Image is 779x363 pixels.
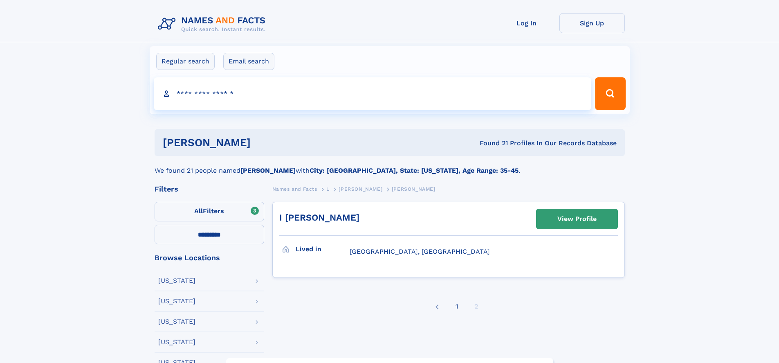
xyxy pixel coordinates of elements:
[537,209,617,229] a: View Profile
[559,13,625,33] a: Sign Up
[474,296,478,317] div: 2
[339,184,382,194] a: [PERSON_NAME]
[296,242,350,256] h3: Lived in
[194,207,203,215] span: All
[326,186,330,192] span: L
[326,184,330,194] a: L
[240,167,296,174] b: [PERSON_NAME]
[223,53,274,70] label: Email search
[432,296,442,317] a: Previous
[155,13,272,35] img: Logo Names and Facts
[339,186,382,192] span: [PERSON_NAME]
[310,167,519,174] b: City: [GEOGRAPHIC_DATA], State: [US_STATE], Age Range: 35-45
[156,53,215,70] label: Regular search
[595,77,625,110] button: Search Button
[365,139,617,148] div: Found 21 Profiles In Our Records Database
[350,248,490,255] span: [GEOGRAPHIC_DATA], [GEOGRAPHIC_DATA]
[155,185,264,193] div: Filters
[392,186,436,192] span: [PERSON_NAME]
[158,277,195,284] div: [US_STATE]
[154,77,592,110] input: search input
[557,210,597,228] div: View Profile
[155,202,264,221] label: Filters
[494,13,559,33] a: Log In
[158,298,195,304] div: [US_STATE]
[155,156,625,176] div: We found 21 people named with .
[155,254,264,262] div: Browse Locations
[158,318,195,325] div: [US_STATE]
[158,339,195,345] div: [US_STATE]
[279,212,359,223] a: I [PERSON_NAME]
[163,138,365,148] h1: [PERSON_NAME]
[272,184,317,194] a: Names and Facts
[456,296,458,317] a: 1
